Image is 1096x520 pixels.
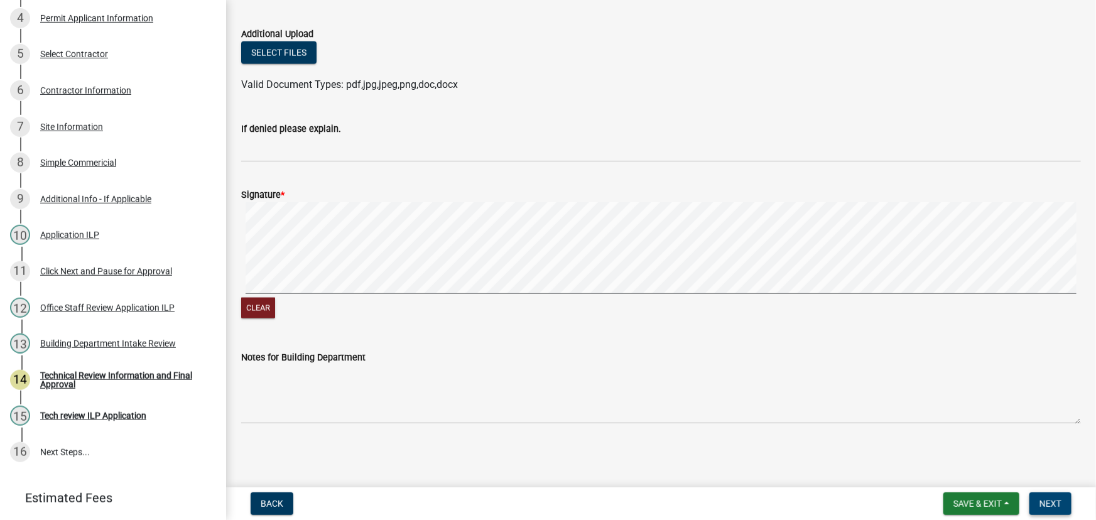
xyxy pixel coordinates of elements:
div: 8 [10,153,30,173]
label: If denied please explain. [241,125,341,134]
label: Additional Upload [241,30,313,39]
button: Select files [241,41,317,64]
div: 6 [10,80,30,100]
button: Clear [241,298,275,318]
div: 13 [10,333,30,354]
div: Click Next and Pause for Approval [40,267,172,276]
span: Next [1039,499,1061,509]
div: Building Department Intake Review [40,339,176,348]
button: Next [1029,492,1072,515]
div: Application ILP [40,230,99,239]
div: 16 [10,442,30,462]
div: 12 [10,298,30,318]
div: Office Staff Review Application ILP [40,303,175,312]
div: 15 [10,406,30,426]
a: Estimated Fees [10,485,206,511]
span: Valid Document Types: pdf,jpg,jpeg,png,doc,docx [241,79,458,90]
div: Tech review ILP Application [40,411,146,420]
button: Back [251,492,293,515]
span: Back [261,499,283,509]
div: Site Information [40,122,103,131]
div: 11 [10,261,30,281]
div: Contractor Information [40,86,131,95]
div: 9 [10,189,30,209]
div: Select Contractor [40,50,108,58]
button: Save & Exit [943,492,1019,515]
span: Save & Exit [953,499,1002,509]
label: Signature [241,191,285,200]
div: 7 [10,117,30,137]
div: 4 [10,8,30,28]
div: Additional Info - If Applicable [40,195,151,203]
div: 5 [10,44,30,64]
div: Permit Applicant Information [40,14,153,23]
label: Notes for Building Department [241,354,366,362]
div: Simple Commericial [40,158,116,167]
div: 14 [10,370,30,390]
div: Technical Review Information and Final Approval [40,371,206,389]
div: 10 [10,225,30,245]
